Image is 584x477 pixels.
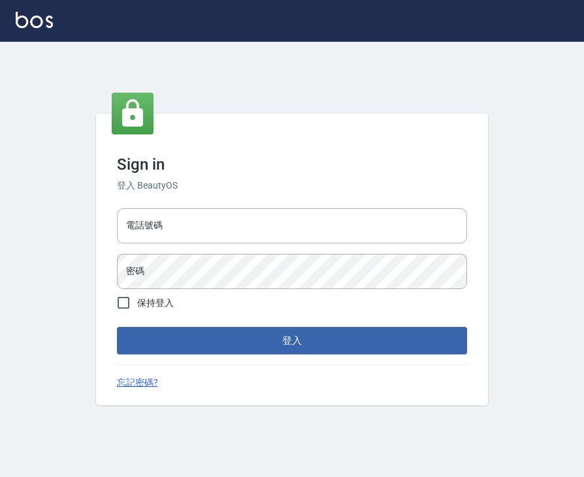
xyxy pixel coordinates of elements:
[137,296,174,310] span: 保持登入
[16,12,53,28] img: Logo
[117,155,467,174] h3: Sign in
[117,376,158,390] a: 忘記密碼?
[117,179,467,192] h6: 登入 BeautyOS
[117,327,467,354] button: 登入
